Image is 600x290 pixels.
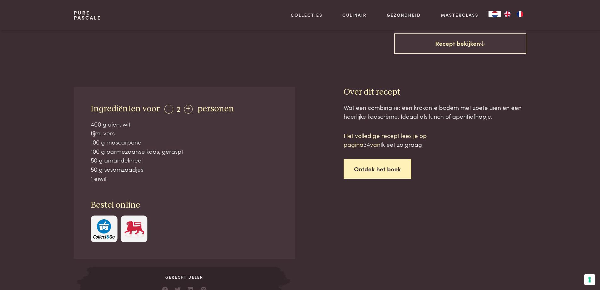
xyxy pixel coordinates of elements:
a: Masterclass [441,12,478,18]
span: Gerecht delen [93,274,275,280]
a: Recept bekijken [394,33,526,54]
h3: Bestel online [91,200,278,211]
span: 34 [363,140,370,148]
span: Ingrediënten voor [91,104,160,113]
ul: Language list [501,11,526,17]
a: NL [489,11,501,17]
div: Language [489,11,501,17]
h3: Over dit recept [344,87,526,98]
a: EN [501,11,514,17]
a: FR [514,11,526,17]
span: personen [197,104,234,113]
span: Ik eet zo graag [380,140,422,148]
span: 2 [177,103,180,114]
div: tijm, vers [91,128,278,138]
img: Delhaize [123,219,145,239]
a: PurePascale [74,10,101,20]
div: 1 eiwit [91,174,278,183]
div: 100 g parmezaanse kaas, geraspt [91,147,278,156]
img: c308188babc36a3a401bcb5cb7e020f4d5ab42f7cacd8327e500463a43eeb86c.svg [93,219,115,239]
aside: Language selected: Nederlands [489,11,526,17]
a: Collecties [291,12,323,18]
a: Culinair [342,12,367,18]
div: 50 g amandelmeel [91,156,278,165]
button: Uw voorkeuren voor toestemming voor trackingtechnologieën [584,274,595,285]
div: - [164,105,173,114]
div: Wat een combinatie: een krokante bodem met zoete uien en een heerlijke kaascrème. Ideaal als lunc... [344,103,526,121]
div: + [184,105,193,114]
a: Gezondheid [387,12,421,18]
div: 400 g uien, wit [91,120,278,129]
div: 50 g sesamzaadjes [91,165,278,174]
div: 100 g mascarpone [91,138,278,147]
a: Ontdek het boek [344,159,411,179]
p: Het volledige recept lees je op pagina van [344,131,451,149]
